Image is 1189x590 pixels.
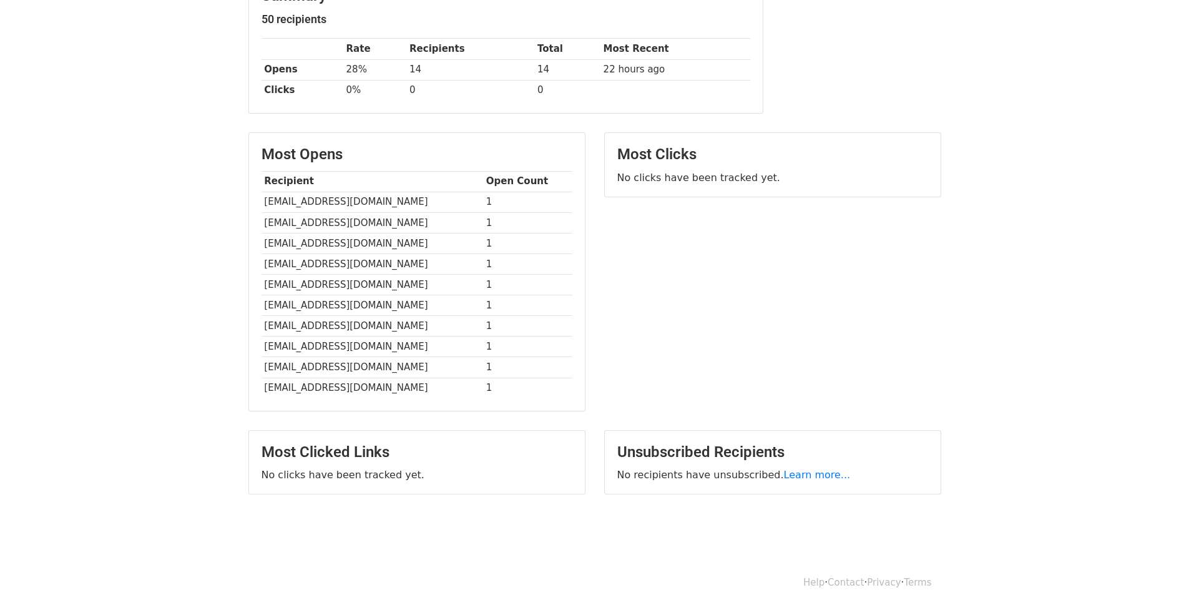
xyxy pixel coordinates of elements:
[262,443,572,461] h3: Most Clicked Links
[262,12,750,26] h5: 50 recipients
[784,469,851,481] a: Learn more...
[262,337,483,357] td: [EMAIL_ADDRESS][DOMAIN_NAME]
[262,59,343,80] th: Opens
[343,39,407,59] th: Rate
[483,337,572,357] td: 1
[262,468,572,481] p: No clicks have been tracked yet.
[262,171,483,192] th: Recipient
[534,39,600,59] th: Total
[617,145,928,164] h3: Most Clicks
[483,275,572,295] td: 1
[262,316,483,337] td: [EMAIL_ADDRESS][DOMAIN_NAME]
[262,253,483,274] td: [EMAIL_ADDRESS][DOMAIN_NAME]
[904,577,931,588] a: Terms
[262,233,483,253] td: [EMAIL_ADDRESS][DOMAIN_NAME]
[406,80,534,101] td: 0
[262,212,483,233] td: [EMAIL_ADDRESS][DOMAIN_NAME]
[617,468,928,481] p: No recipients have unsubscribed.
[483,253,572,274] td: 1
[483,357,572,378] td: 1
[534,80,600,101] td: 0
[343,80,407,101] td: 0%
[483,212,572,233] td: 1
[262,275,483,295] td: [EMAIL_ADDRESS][DOMAIN_NAME]
[262,80,343,101] th: Clicks
[617,443,928,461] h3: Unsubscribed Recipients
[483,233,572,253] td: 1
[343,59,407,80] td: 28%
[483,171,572,192] th: Open Count
[262,378,483,398] td: [EMAIL_ADDRESS][DOMAIN_NAME]
[617,171,928,184] p: No clicks have been tracked yet.
[262,192,483,212] td: [EMAIL_ADDRESS][DOMAIN_NAME]
[262,357,483,378] td: [EMAIL_ADDRESS][DOMAIN_NAME]
[803,577,824,588] a: Help
[262,295,483,316] td: [EMAIL_ADDRESS][DOMAIN_NAME]
[867,577,901,588] a: Privacy
[406,39,534,59] th: Recipients
[483,192,572,212] td: 1
[483,295,572,316] td: 1
[483,378,572,398] td: 1
[406,59,534,80] td: 14
[600,39,750,59] th: Most Recent
[483,316,572,337] td: 1
[828,577,864,588] a: Contact
[534,59,600,80] td: 14
[262,145,572,164] h3: Most Opens
[600,59,750,80] td: 22 hours ago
